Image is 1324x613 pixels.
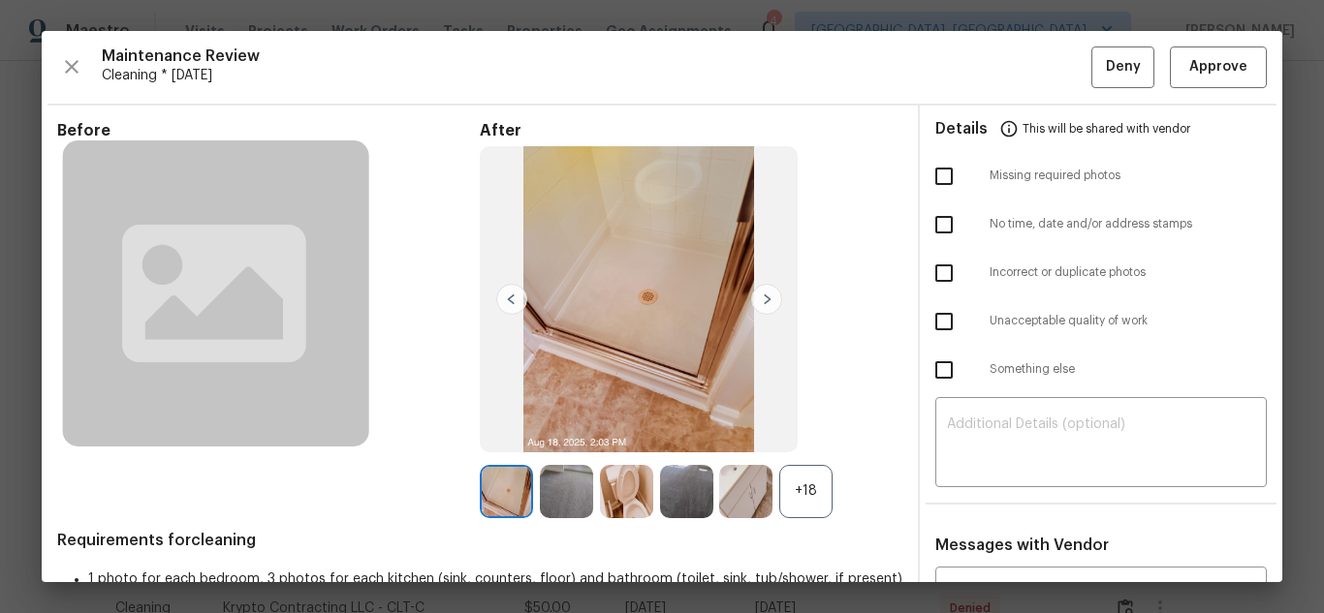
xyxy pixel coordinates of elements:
button: Approve [1170,46,1267,88]
span: After [480,121,902,140]
span: Incorrect or duplicate photos [990,264,1267,281]
div: Missing required photos [920,152,1282,200]
img: left-chevron-button-url [496,284,527,315]
span: Approve [1189,55,1247,79]
span: Before [57,121,480,140]
img: right-chevron-button-url [751,284,782,315]
div: Something else [920,346,1282,394]
span: This will be shared with vendor [1023,106,1190,152]
span: Unacceptable quality of work [990,313,1267,329]
span: Cleaning * [DATE] [102,66,1091,85]
span: Requirements for cleaning [57,531,902,550]
span: No time, date and/or address stamps [990,216,1267,232]
div: Incorrect or duplicate photos [920,249,1282,297]
div: Unacceptable quality of work [920,297,1282,346]
div: +18 [779,465,833,518]
span: Deny [1106,55,1141,79]
span: Missing required photos [990,168,1267,184]
li: 1 photo for each bedroom, 3 photos for each kitchen (sink, counters, floor) and bathroom (toilet,... [88,569,902,589]
div: No time, date and/or address stamps [920,200,1282,249]
button: Deny [1091,46,1154,88]
span: Something else [990,361,1267,378]
span: Details [935,106,988,152]
span: Messages with Vendor [935,537,1109,553]
span: Maintenance Review [102,46,1091,66]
